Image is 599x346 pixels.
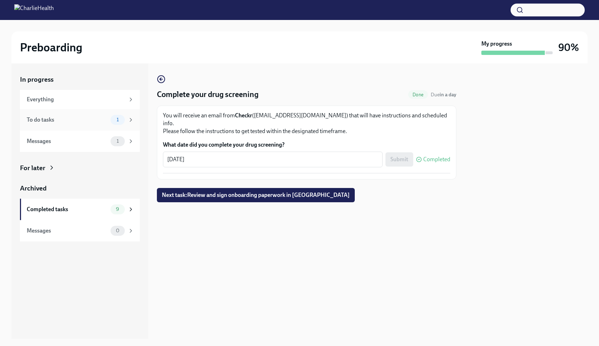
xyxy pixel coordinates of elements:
[20,40,82,55] h2: Preboarding
[163,112,450,135] p: You will receive an email from ([EMAIL_ADDRESS][DOMAIN_NAME]) that will have instructions and sch...
[112,117,123,122] span: 1
[112,138,123,144] span: 1
[20,131,140,152] a: Messages1
[440,92,456,98] strong: in a day
[112,207,123,212] span: 9
[20,220,140,241] a: Messages0
[235,112,252,119] strong: Checkr
[20,90,140,109] a: Everything
[20,163,140,173] a: For later
[112,228,124,233] span: 0
[27,205,108,213] div: Completed tasks
[27,227,108,235] div: Messages
[20,184,140,193] a: Archived
[431,91,456,98] span: September 16th, 2025 09:00
[14,4,54,16] img: CharlieHealth
[27,137,108,145] div: Messages
[163,141,450,149] label: What date did you complete your drug screening?
[431,92,456,98] span: Due
[157,188,355,202] button: Next task:Review and sign onboarding paperwork in [GEOGRAPHIC_DATA]
[20,199,140,220] a: Completed tasks9
[20,75,140,84] a: In progress
[481,40,512,48] strong: My progress
[162,192,350,199] span: Next task : Review and sign onboarding paperwork in [GEOGRAPHIC_DATA]
[157,89,258,100] h4: Complete your drug screening
[408,92,428,97] span: Done
[27,116,108,124] div: To do tasks
[20,109,140,131] a: To do tasks1
[20,163,45,173] div: For later
[423,157,450,162] span: Completed
[167,155,378,164] textarea: [DATE]
[558,41,579,54] h3: 90%
[27,96,125,103] div: Everything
